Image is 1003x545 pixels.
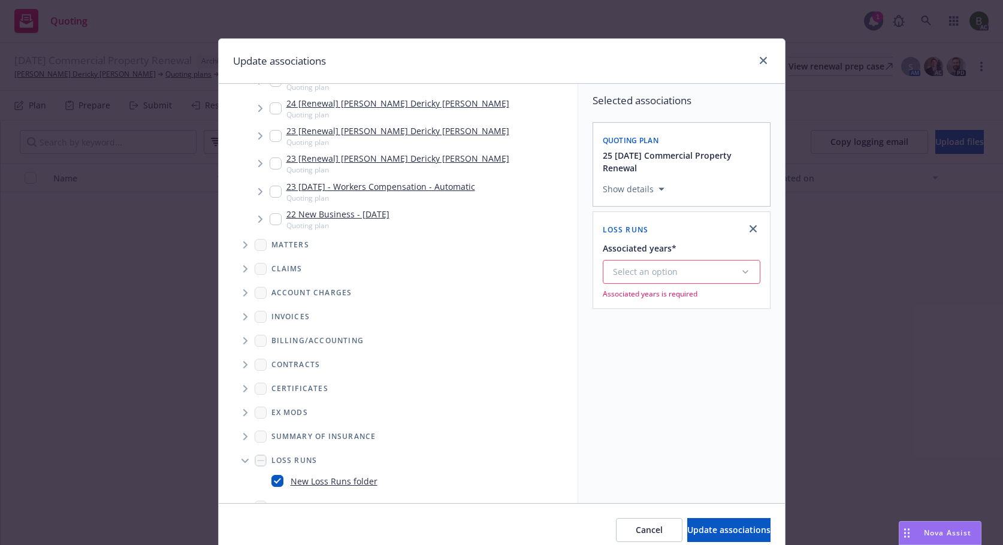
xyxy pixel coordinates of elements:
a: 23 [DATE] - Workers Compensation - Automatic [286,180,475,193]
span: Summary of insurance [271,433,376,440]
span: Quoting plan [286,110,509,120]
a: 24 [Renewal] [PERSON_NAME] Dericky [PERSON_NAME] [286,97,509,110]
button: 25 [DATE] Commercial Property Renewal [603,149,763,174]
span: Certificates [271,385,328,392]
span: Quoting plan [286,193,475,203]
span: Claims [271,265,303,272]
span: Contracts [271,361,321,368]
a: 23 [Renewal] [PERSON_NAME] Dericky [PERSON_NAME] [286,152,509,165]
span: Quoting plan [286,137,509,147]
span: Ex Mods [271,409,308,416]
span: Update associations [687,524,771,535]
span: Account charges [271,289,352,296]
a: close [746,222,760,236]
span: Quoting plan [603,135,659,146]
div: Folder Tree Example [219,329,578,519]
span: Quoting plan [286,82,449,92]
button: Nova Assist [899,521,981,545]
a: New Loss Runs folder [291,475,377,488]
span: Billing/Accounting [271,337,364,344]
div: Drag to move [899,522,914,544]
span: Quoting plan [286,220,389,231]
span: Selected associations [593,93,771,108]
span: Associated years is required [603,289,760,299]
span: Quoting plan [286,165,509,175]
a: 22 New Business - [DATE] [286,208,389,220]
span: Loss Runs [271,457,318,464]
button: Update associations [687,518,771,542]
button: Show details [598,182,669,196]
span: Nova Assist [924,528,971,538]
button: Cancel [616,518,682,542]
a: close [756,53,771,68]
span: Loss Runs [603,225,649,235]
span: Invoices [271,313,310,320]
span: Associated years* [603,243,676,254]
span: BORs [271,503,294,510]
span: Matters [271,241,309,249]
span: Cancel [636,524,663,535]
h1: Update associations [233,53,326,69]
div: Select an option [613,266,741,278]
a: 23 [Renewal] [PERSON_NAME] Dericky [PERSON_NAME] [286,125,509,137]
